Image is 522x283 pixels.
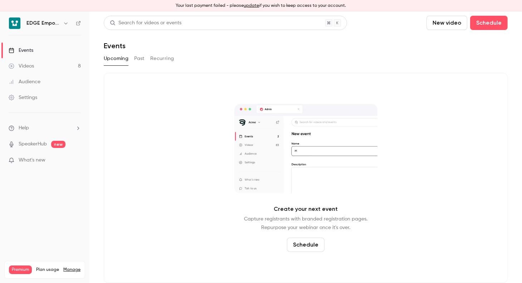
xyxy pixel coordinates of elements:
[36,267,59,273] span: Plan usage
[19,157,45,164] span: What's new
[11,19,17,24] img: website_grey.svg
[19,140,47,148] a: SpeakerHub
[104,41,126,50] h1: Events
[27,42,64,47] div: Domain Overview
[26,20,60,27] h6: EDGE Empower
[19,124,29,132] span: Help
[9,94,37,101] div: Settings
[63,267,81,273] a: Manage
[104,53,128,64] button: Upcoming
[244,3,259,9] button: update
[71,41,77,47] img: tab_keywords_by_traffic_grey.svg
[9,63,34,70] div: Videos
[176,3,346,9] p: Your last payment failed - please if you wish to keep access to your account.
[134,53,145,64] button: Past
[244,215,367,232] p: Capture registrants with branded registration pages. Repurpose your webinar once it's over.
[9,124,81,132] li: help-dropdown-opener
[287,238,325,252] button: Schedule
[20,11,35,17] div: v 4.0.25
[79,42,121,47] div: Keywords by Traffic
[9,18,20,29] img: EDGE Empower
[19,41,25,47] img: tab_domain_overview_orange.svg
[426,16,467,30] button: New video
[150,53,174,64] button: Recurring
[9,78,40,85] div: Audience
[110,19,181,27] div: Search for videos or events
[11,11,17,17] img: logo_orange.svg
[470,16,508,30] button: Schedule
[274,205,338,213] p: Create your next event
[51,141,65,148] span: new
[9,265,32,274] span: Premium
[19,19,79,24] div: Domain: [DOMAIN_NAME]
[9,47,33,54] div: Events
